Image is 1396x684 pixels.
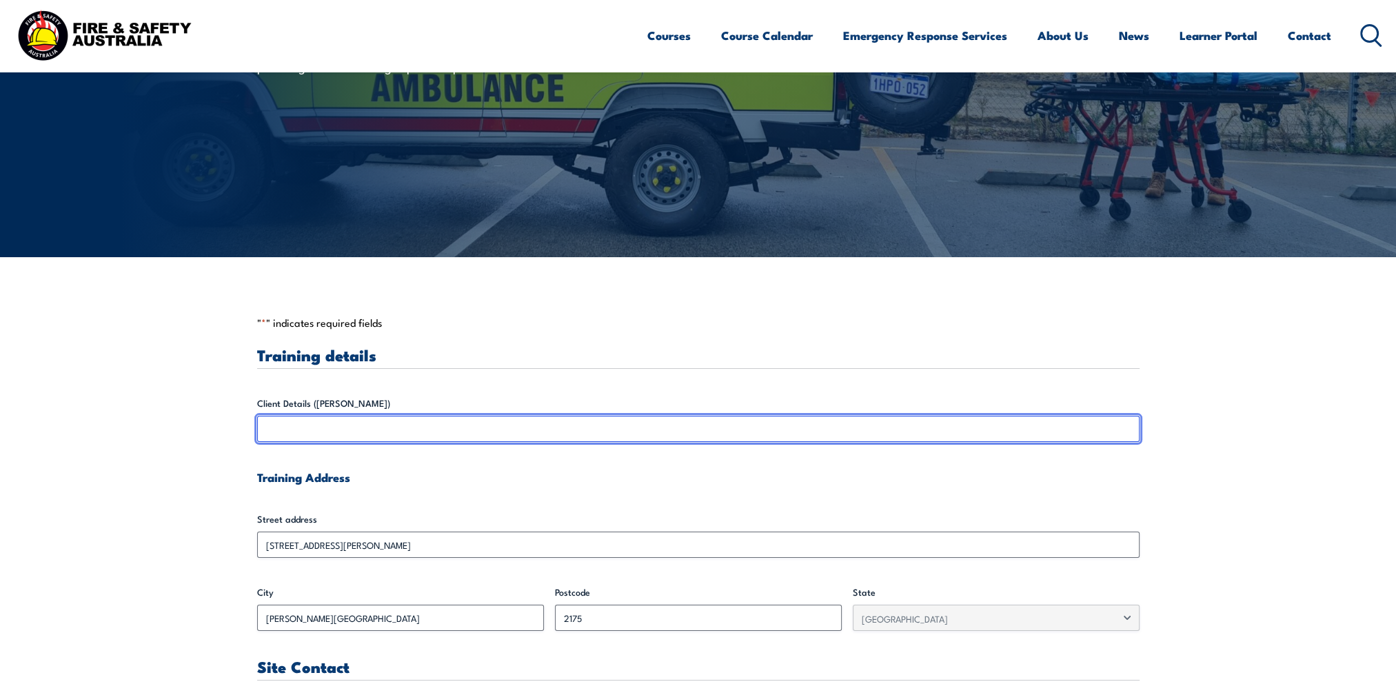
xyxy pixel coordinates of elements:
[257,316,1140,330] p: " " indicates required fields
[721,17,813,54] a: Course Calendar
[257,658,1140,674] h3: Site Contact
[257,470,1140,485] h4: Training Address
[1119,17,1149,54] a: News
[647,17,691,54] a: Courses
[257,585,544,599] label: City
[257,396,1140,410] label: Client Details ([PERSON_NAME])
[843,17,1007,54] a: Emergency Response Services
[1038,17,1089,54] a: About Us
[257,347,1140,363] h3: Training details
[1180,17,1257,54] a: Learner Portal
[853,585,1140,599] label: State
[555,585,842,599] label: Postcode
[257,512,1140,526] label: Street address
[1288,17,1331,54] a: Contact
